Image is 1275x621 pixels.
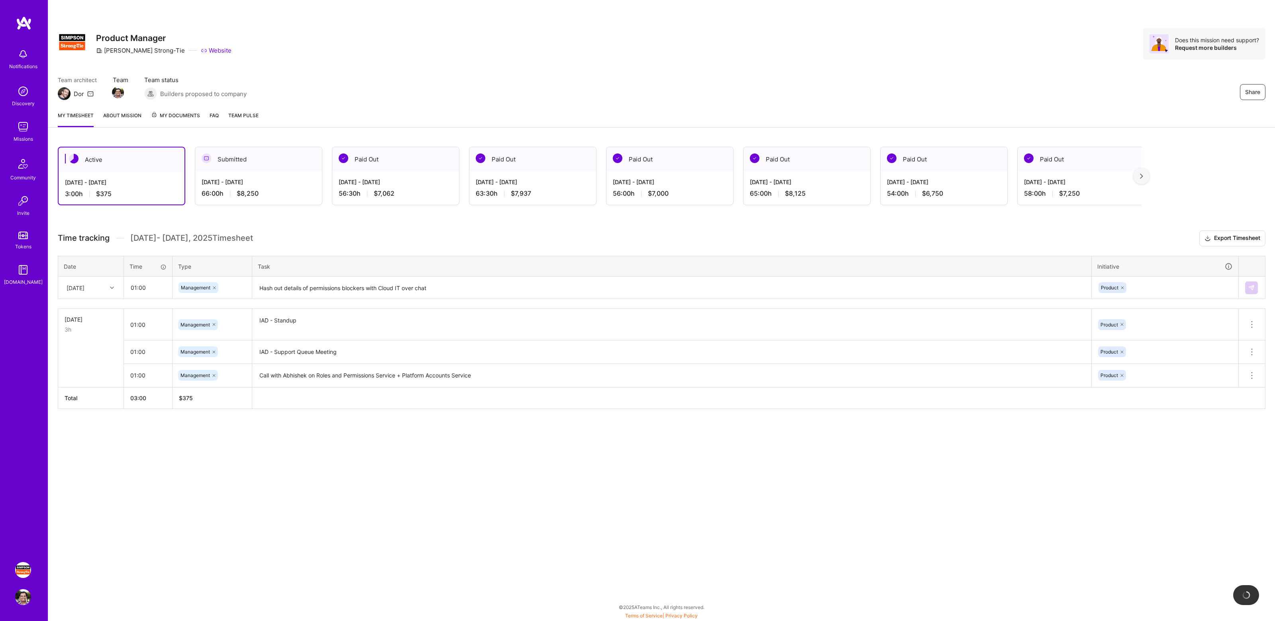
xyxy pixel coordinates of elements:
[1175,36,1259,44] div: Does this mission need support?
[113,76,128,84] span: Team
[750,189,864,198] div: 65:00 h
[210,111,219,127] a: FAQ
[151,111,200,127] a: My Documents
[14,135,33,143] div: Missions
[87,90,94,97] i: icon Mail
[9,62,37,71] div: Notifications
[58,28,86,57] img: Company Logo
[15,83,31,99] img: discovery
[14,154,33,173] img: Community
[13,589,33,605] a: User Avatar
[228,112,259,118] span: Team Pulse
[151,111,200,120] span: My Documents
[173,256,252,277] th: Type
[58,233,110,243] span: Time tracking
[253,341,1091,363] textarea: IAD - Support Queue Meeting
[202,153,211,163] img: Submitted
[1024,178,1138,186] div: [DATE] - [DATE]
[332,147,459,171] div: Paid Out
[237,189,259,198] span: $8,250
[4,278,43,286] div: [DOMAIN_NAME]
[124,387,173,409] th: 03:00
[65,325,117,334] div: 3h
[74,90,84,98] div: Dor
[750,178,864,186] div: [DATE] - [DATE]
[1140,173,1143,179] img: right
[59,147,184,172] div: Active
[58,111,94,127] a: My timesheet
[648,189,669,198] span: $7,000
[374,189,394,198] span: $7,062
[15,193,31,209] img: Invite
[15,46,31,62] img: bell
[469,147,596,171] div: Paid Out
[10,173,36,182] div: Community
[15,262,31,278] img: guide book
[1204,234,1211,243] i: icon Download
[1245,88,1260,96] span: Share
[144,87,157,100] img: Builders proposed to company
[1175,44,1259,51] div: Request more builders
[96,190,112,198] span: $375
[476,153,485,163] img: Paid Out
[58,256,124,277] th: Date
[1240,84,1265,100] button: Share
[202,178,316,186] div: [DATE] - [DATE]
[65,190,178,198] div: 3:00 h
[785,189,806,198] span: $8,125
[1100,322,1118,328] span: Product
[129,262,167,271] div: Time
[1100,372,1118,378] span: Product
[18,232,28,239] img: tokens
[124,365,172,386] input: HH:MM
[103,111,141,127] a: About Mission
[253,310,1091,340] textarea: IAD - Standup
[252,256,1092,277] th: Task
[180,372,210,378] span: Management
[625,613,663,619] a: Terms of Service
[58,76,97,84] span: Team architect
[743,147,870,171] div: Paid Out
[476,178,590,186] div: [DATE] - [DATE]
[195,147,322,171] div: Submitted
[625,613,698,619] span: |
[124,341,172,362] input: HH:MM
[1242,591,1250,599] img: loading
[1248,285,1255,291] img: Submit
[339,153,348,163] img: Paid Out
[113,86,123,99] a: Team Member Avatar
[15,119,31,135] img: teamwork
[339,178,453,186] div: [DATE] - [DATE]
[181,285,210,291] span: Management
[665,613,698,619] a: Privacy Policy
[1097,262,1233,271] div: Initiative
[202,189,316,198] div: 66:00 h
[1024,189,1138,198] div: 58:00 h
[1149,34,1169,53] img: Avatar
[613,178,727,186] div: [DATE] - [DATE]
[124,277,172,298] input: HH:MM
[130,233,253,243] span: [DATE] - [DATE] , 2025 Timesheet
[887,178,1001,186] div: [DATE] - [DATE]
[922,189,943,198] span: $6,750
[96,46,185,55] div: [PERSON_NAME] Strong-Tie
[65,178,178,187] div: [DATE] - [DATE]
[17,209,29,217] div: Invite
[1100,349,1118,355] span: Product
[112,86,124,98] img: Team Member Avatar
[253,277,1091,299] textarea: Hash out details of permissions blockers with Cloud IT over chat
[180,322,210,328] span: Management
[887,189,1001,198] div: 54:00 h
[96,33,231,43] h3: Product Manager
[179,395,193,401] span: $ 375
[750,153,759,163] img: Paid Out
[1059,189,1080,198] span: $7,250
[16,16,32,30] img: logo
[110,286,114,290] i: icon Chevron
[1018,147,1144,171] div: Paid Out
[228,111,259,127] a: Team Pulse
[476,189,590,198] div: 63:30 h
[201,46,231,55] a: Website
[180,349,210,355] span: Management
[1245,281,1259,294] div: null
